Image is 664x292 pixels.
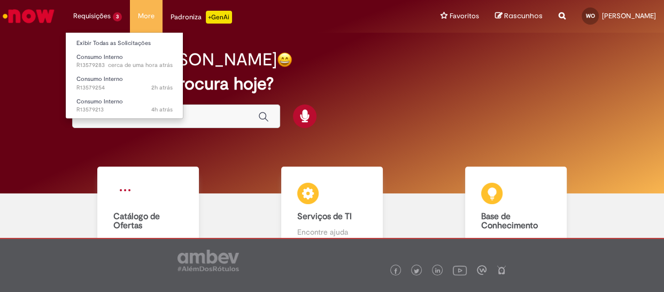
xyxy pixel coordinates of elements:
[393,268,398,274] img: logo_footer_facebook.png
[481,236,551,247] p: Consulte e aprenda
[414,268,419,274] img: logo_footer_twitter.png
[435,268,441,274] img: logo_footer_linkedin.png
[151,106,173,114] span: 4h atrás
[450,11,479,21] span: Favoritos
[277,52,292,68] img: happy-face.png
[1,5,56,27] img: ServiceNow
[495,11,543,21] a: Rascunhos
[497,265,506,275] img: logo_footer_naosei.png
[297,211,352,222] b: Serviços de TI
[151,84,173,92] time: 30/09/2025 00:49:33
[66,51,183,71] a: Aberto R13579283 : Consumo Interno
[108,61,173,69] span: cerca de uma hora atrás
[424,167,608,258] a: Base de Conhecimento Consulte e aprenda
[113,211,160,231] b: Catálogo de Ofertas
[151,106,173,114] time: 29/09/2025 23:40:28
[171,11,232,24] div: Padroniza
[586,12,595,19] span: WO
[56,167,240,258] a: Catálogo de Ofertas Abra uma solicitação
[113,12,122,21] span: 3
[66,38,183,49] a: Exibir Todas as Solicitações
[113,236,183,247] p: Abra uma solicitação
[481,211,538,231] b: Base de Conhecimento
[297,227,367,237] p: Encontre ajuda
[76,98,123,106] span: Consumo Interno
[76,84,173,92] span: R13579254
[602,11,656,20] span: [PERSON_NAME]
[240,167,424,258] a: Serviços de TI Encontre ajuda
[151,84,173,92] span: 2h atrás
[177,250,239,271] img: logo_footer_ambev_rotulo_gray.png
[477,265,487,275] img: logo_footer_workplace.png
[76,106,173,114] span: R13579213
[504,11,543,21] span: Rascunhos
[72,74,591,93] h2: O que você procura hoje?
[206,11,232,24] p: +GenAi
[65,32,183,119] ul: Requisições
[76,53,123,61] span: Consumo Interno
[453,263,467,277] img: logo_footer_youtube.png
[76,75,123,83] span: Consumo Interno
[76,61,173,70] span: R13579283
[138,11,155,21] span: More
[73,11,111,21] span: Requisições
[108,61,173,69] time: 30/09/2025 01:48:56
[66,96,183,116] a: Aberto R13579213 : Consumo Interno
[66,73,183,93] a: Aberto R13579254 : Consumo Interno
